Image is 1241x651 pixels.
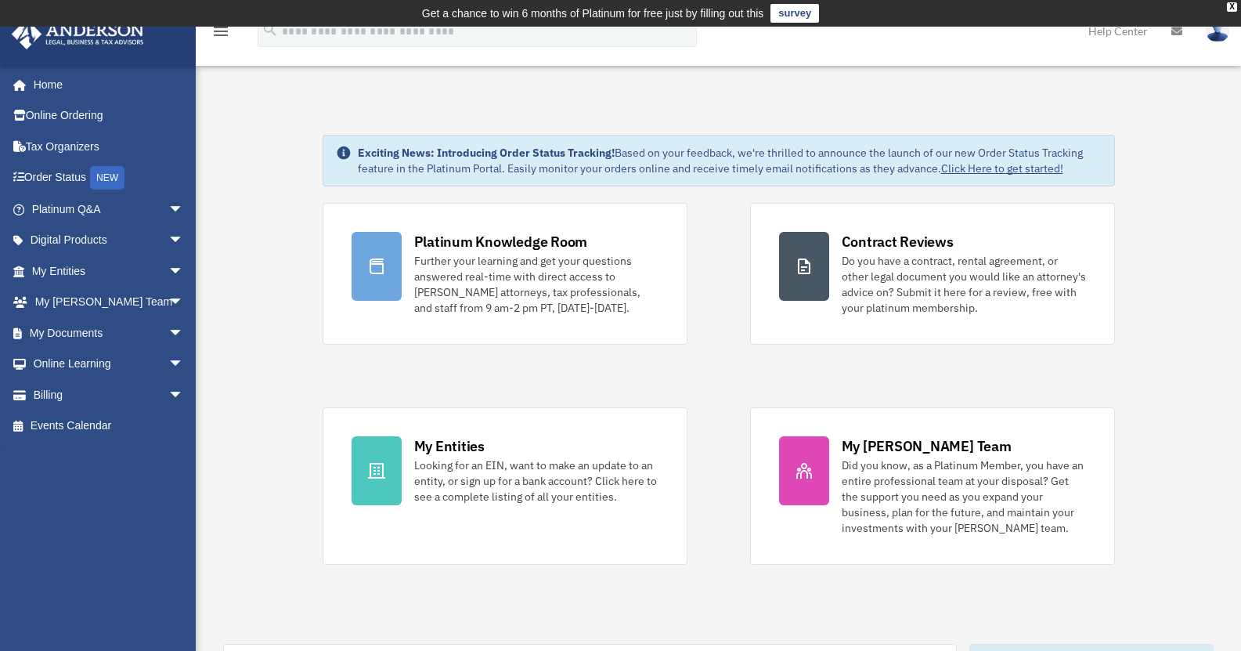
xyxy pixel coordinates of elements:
a: Contract Reviews Do you have a contract, rental agreement, or other legal document you would like... [750,203,1115,345]
a: Online Ordering [11,100,207,132]
div: Looking for an EIN, want to make an update to an entity, or sign up for a bank account? Click her... [414,458,658,505]
div: Platinum Knowledge Room [414,232,588,251]
div: Do you have a contract, rental agreement, or other legal document you would like an attorney's ad... [842,253,1086,316]
span: arrow_drop_down [168,287,200,319]
a: My [PERSON_NAME] Teamarrow_drop_down [11,287,207,318]
img: Anderson Advisors Platinum Portal [7,19,149,49]
span: arrow_drop_down [168,225,200,257]
a: Tax Organizers [11,131,207,162]
span: arrow_drop_down [168,349,200,381]
span: arrow_drop_down [168,255,200,288]
span: arrow_drop_down [168,193,200,226]
div: Did you know, as a Platinum Member, you have an entire professional team at your disposal? Get th... [842,458,1086,536]
div: Further your learning and get your questions answered real-time with direct access to [PERSON_NAM... [414,253,658,316]
span: arrow_drop_down [168,317,200,349]
i: search [262,21,279,38]
a: Online Learningarrow_drop_down [11,349,207,380]
a: Platinum Knowledge Room Further your learning and get your questions answered real-time with dire... [323,203,687,345]
a: Platinum Q&Aarrow_drop_down [11,193,207,225]
strong: Exciting News: Introducing Order Status Tracking! [358,146,615,160]
a: Digital Productsarrow_drop_down [11,225,207,256]
a: My Entities Looking for an EIN, want to make an update to an entity, or sign up for a bank accoun... [323,407,687,565]
a: Home [11,69,200,100]
a: My [PERSON_NAME] Team Did you know, as a Platinum Member, you have an entire professional team at... [750,407,1115,565]
a: survey [770,4,819,23]
a: Events Calendar [11,410,207,442]
a: menu [211,27,230,41]
div: My [PERSON_NAME] Team [842,436,1012,456]
div: My Entities [414,436,485,456]
div: Contract Reviews [842,232,954,251]
i: menu [211,22,230,41]
div: Get a chance to win 6 months of Platinum for free just by filling out this [422,4,764,23]
a: Billingarrow_drop_down [11,379,207,410]
img: User Pic [1206,20,1229,42]
a: Click Here to get started! [941,161,1063,175]
span: arrow_drop_down [168,379,200,411]
a: Order StatusNEW [11,162,207,194]
div: Based on your feedback, we're thrilled to announce the launch of our new Order Status Tracking fe... [358,145,1102,176]
div: close [1227,2,1237,12]
a: My Documentsarrow_drop_down [11,317,207,349]
div: NEW [90,166,124,190]
a: My Entitiesarrow_drop_down [11,255,207,287]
